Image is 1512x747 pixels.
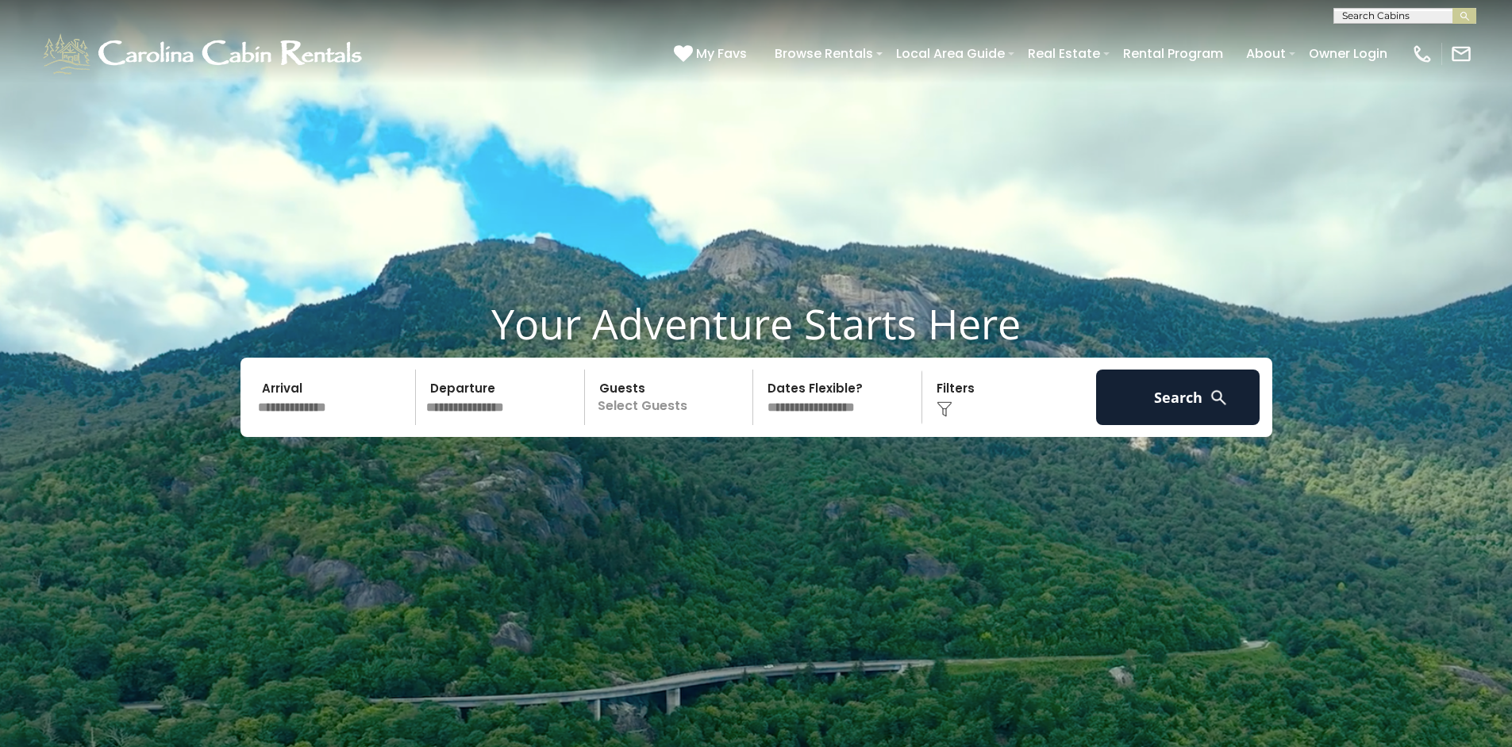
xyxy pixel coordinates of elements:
[1209,388,1229,408] img: search-regular-white.png
[1301,40,1395,67] a: Owner Login
[1020,40,1108,67] a: Real Estate
[937,401,952,417] img: filter--v1.png
[1238,40,1294,67] a: About
[1115,40,1231,67] a: Rental Program
[1411,43,1433,65] img: phone-regular-white.png
[767,40,881,67] a: Browse Rentals
[888,40,1013,67] a: Local Area Guide
[12,299,1500,348] h1: Your Adventure Starts Here
[696,44,747,63] span: My Favs
[590,370,753,425] p: Select Guests
[674,44,751,64] a: My Favs
[1096,370,1260,425] button: Search
[1450,43,1472,65] img: mail-regular-white.png
[40,30,369,78] img: White-1-1-2.png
